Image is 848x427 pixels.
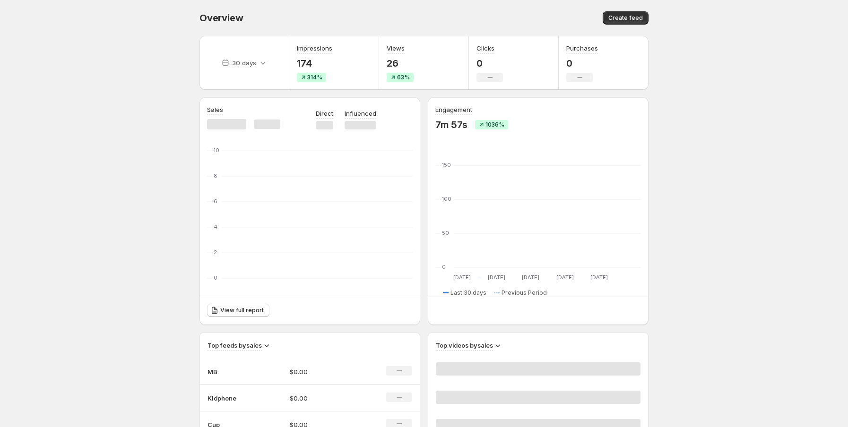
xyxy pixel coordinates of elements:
p: Direct [316,109,333,118]
text: [DATE] [556,274,574,281]
text: [DATE] [488,274,505,281]
span: 1036% [485,121,504,128]
a: View full report [207,304,269,317]
span: View full report [220,307,264,314]
span: Previous Period [502,289,547,297]
h3: Top feeds by sales [208,341,262,350]
text: [DATE] [590,274,608,281]
span: Create feed [608,14,643,22]
h3: Engagement [435,105,472,114]
p: 0 [566,58,598,69]
text: 6 [214,198,217,205]
p: KIdphone [208,393,255,403]
p: 7m 57s [435,119,467,130]
h3: Sales [207,105,223,114]
span: 314% [307,74,322,81]
text: 100 [442,196,451,202]
p: 30 days [232,58,256,68]
p: 0 [476,58,503,69]
text: 8 [214,172,217,179]
p: $0.00 [290,393,357,403]
text: 2 [214,249,217,256]
p: Influenced [345,109,376,118]
span: 63% [397,74,410,81]
span: Overview [199,12,243,24]
p: 26 [387,58,414,69]
p: 174 [297,58,332,69]
text: 4 [214,223,217,230]
text: [DATE] [453,274,471,281]
h3: Views [387,43,405,53]
text: 50 [442,230,449,236]
text: 0 [442,264,446,270]
h3: Top videos by sales [436,341,493,350]
text: 10 [214,147,219,154]
h3: Impressions [297,43,332,53]
button: Create feed [603,11,649,25]
p: $0.00 [290,367,357,376]
text: 150 [442,162,451,168]
h3: Clicks [476,43,494,53]
p: MB [208,367,255,376]
span: Last 30 days [450,289,486,297]
h3: Purchases [566,43,598,53]
text: [DATE] [522,274,539,281]
text: 0 [214,274,217,281]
